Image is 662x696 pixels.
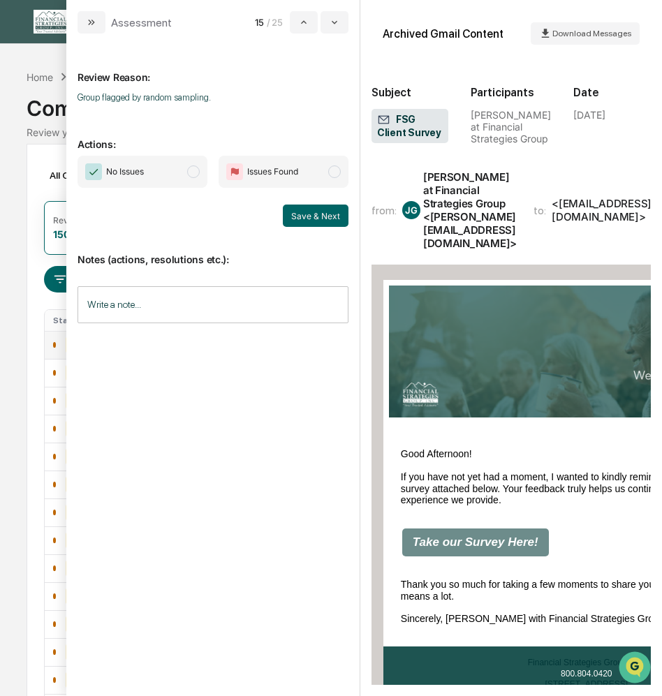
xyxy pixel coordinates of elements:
[8,306,94,332] a: 🔎Data Lookup
[247,165,298,179] span: Issues Found
[528,658,645,667] span: Financial Strategies Group, Inc.
[28,191,39,202] img: 1746055101610-c473b297-6a78-478c-a979-82029cc54cd1
[383,27,503,40] div: Archived Gmail Content
[8,280,96,305] a: 🖐️Preclearance
[34,10,67,34] img: logo
[283,205,348,227] button: Save & Next
[28,286,90,299] span: Preclearance
[98,346,169,357] a: Powered byPylon
[617,650,655,688] iframe: Open customer support
[85,163,102,180] img: Checkmark
[27,71,53,83] div: Home
[573,86,651,99] h2: Date
[106,165,144,179] span: No Issues
[115,286,173,299] span: Attestations
[471,109,551,145] div: [PERSON_NAME] at Financial Strategies Group
[116,228,121,239] span: •
[423,170,517,250] div: [PERSON_NAME] at Financial Strategies Group <[PERSON_NAME][EMAIL_ADDRESS][DOMAIN_NAME]>
[545,679,628,689] span: [STREET_ADDRESS]
[413,535,538,549] a: Take our Survey Here!
[27,84,635,121] div: Communications Archive
[111,16,172,29] div: Assessment
[14,177,36,199] img: Jack Rasmussen
[63,121,198,132] div: We're offline, we'll be back soon
[27,126,635,138] div: Review your communication records across channels
[45,310,94,331] th: Status
[401,448,472,459] span: Good Afternoon!
[28,228,39,239] img: 1746055101610-c473b297-6a78-478c-a979-82029cc54cd1
[53,228,70,240] div: 150
[552,197,652,223] div: <[EMAIL_ADDRESS][DOMAIN_NAME]>
[14,155,94,166] div: Past conversations
[78,121,348,150] p: Actions:
[96,280,179,305] a: 🗄️Attestations
[124,228,152,239] span: [DATE]
[573,109,605,121] div: [DATE]
[14,287,25,298] div: 🖐️
[124,190,152,201] span: [DATE]
[43,228,113,239] span: [PERSON_NAME]
[237,111,254,128] button: Start new chat
[78,92,348,103] p: Group flagged by random sampling.
[377,113,443,140] span: FSG Client Survey
[14,29,254,52] p: How can we help?
[44,164,149,186] div: All Conversations
[101,287,112,298] div: 🗄️
[471,86,551,99] h2: Participants
[14,313,25,325] div: 🔎
[255,17,263,28] span: 15
[78,54,348,83] p: Review Reason:
[372,86,449,99] h2: Subject
[28,312,88,326] span: Data Lookup
[78,237,348,265] p: Notes (actions, resolutions etc.):
[14,214,36,237] img: Jack Rasmussen
[531,22,640,45] button: Download Messages
[116,190,121,201] span: •
[552,29,631,38] span: Download Messages
[44,266,105,293] button: Filters
[267,17,287,28] span: / 25
[14,107,39,132] img: 1746055101610-c473b297-6a78-478c-a979-82029cc54cd1
[561,669,612,679] a: 800.804.0420
[53,215,120,225] div: Review Required
[139,346,169,357] span: Pylon
[402,201,420,219] div: JG
[226,163,243,180] img: Flag
[43,190,113,201] span: [PERSON_NAME]
[534,204,546,217] span: to:
[372,204,397,217] span: from:
[216,152,254,169] button: See all
[63,107,229,121] div: Start new chat
[29,107,54,132] img: 8933085812038_c878075ebb4cc5468115_72.jpg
